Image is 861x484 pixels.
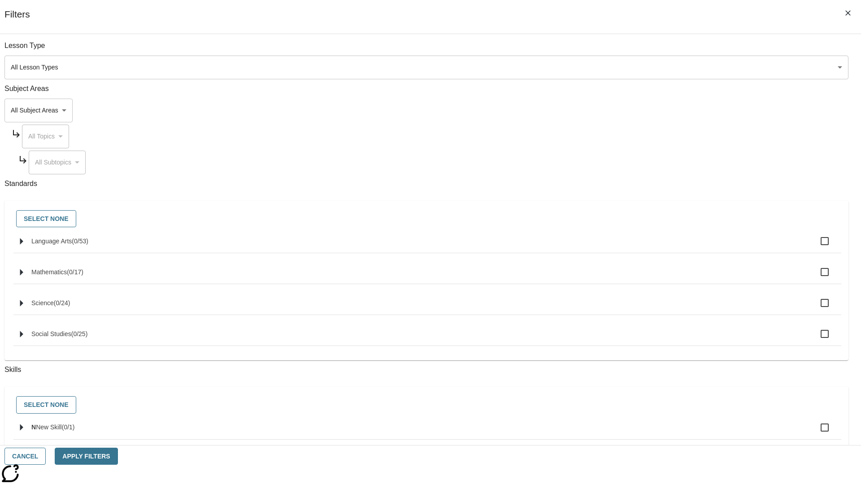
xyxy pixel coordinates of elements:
[31,299,54,307] span: Science
[31,268,67,276] span: Mathematics
[4,56,848,79] div: Select a lesson type
[839,4,857,22] button: Close Filters side menu
[62,423,75,431] span: 0 skills selected/1 skills in group
[12,208,841,230] div: Select standards
[12,394,841,416] div: Select skills
[29,151,86,174] div: Select a Subject Area
[54,299,70,307] span: 0 standards selected/24 standards in group
[4,84,848,94] p: Subject Areas
[55,448,117,465] button: Apply Filters
[72,238,88,245] span: 0 standards selected/53 standards in group
[31,330,71,337] span: Social Studies
[22,125,69,148] div: Select a Subject Area
[31,423,36,431] span: N
[71,330,88,337] span: 0 standards selected/25 standards in group
[16,210,76,228] button: Select None
[4,99,73,122] div: Select a Subject Area
[13,229,841,353] ul: Select standards
[36,423,62,431] span: New Skill
[31,238,72,245] span: Language Arts
[4,365,848,375] p: Skills
[16,396,76,414] button: Select None
[4,179,848,189] p: Standards
[4,448,46,465] button: Cancel
[4,9,30,34] h1: Filters
[67,268,83,276] span: 0 standards selected/17 standards in group
[4,41,848,51] p: Lesson Type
